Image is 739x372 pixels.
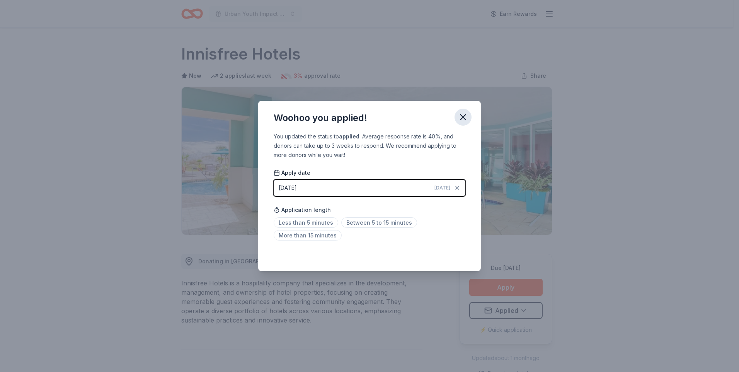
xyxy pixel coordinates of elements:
button: [DATE][DATE] [274,180,465,196]
span: Apply date [274,169,310,177]
div: Woohoo you applied! [274,112,367,124]
div: You updated the status to . Average response rate is 40%, and donors can take up to 3 weeks to re... [274,132,465,160]
span: Between 5 to 15 minutes [341,217,417,228]
b: applied [339,133,359,140]
span: Application length [274,205,331,215]
span: [DATE] [434,185,450,191]
div: [DATE] [279,183,297,193]
span: Less than 5 minutes [274,217,338,228]
span: More than 15 minutes [274,230,342,241]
